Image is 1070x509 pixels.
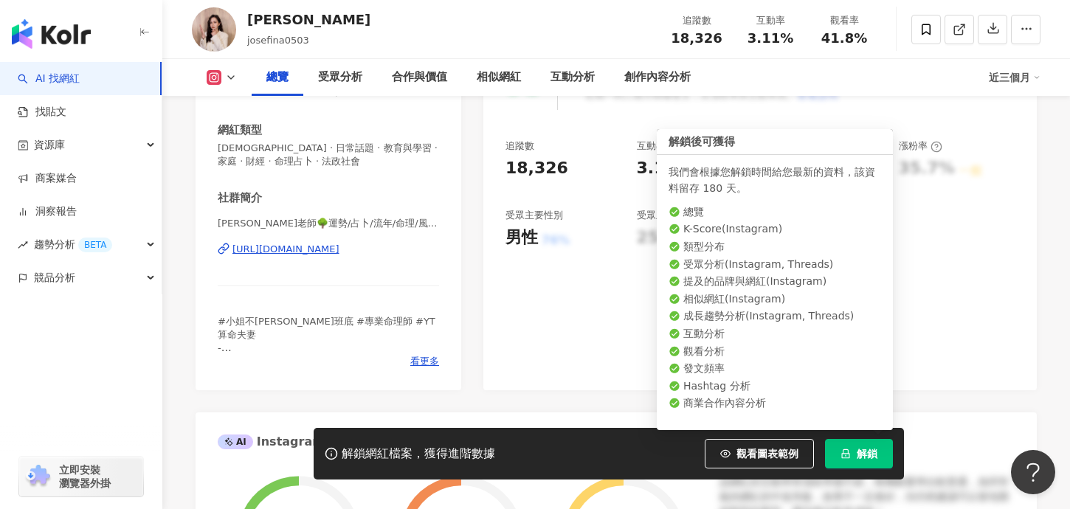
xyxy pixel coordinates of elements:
div: 受眾主要年齡 [637,209,694,222]
a: 洞察報告 [18,204,77,219]
li: 提及的品牌與網紅 ( Instagram ) [669,274,881,289]
span: 競品分析 [34,261,75,294]
span: josefina0503 [247,35,309,46]
span: #小姐不[PERSON_NAME]班底 #專業命理師 #YT算命夫妻 - 希望能藉由諮詢療癒你的心靈 同時解決你心中的疑問 - 合作相關私訊IG小盒子📩 命理相關問題加我官方Line👇🏻👇🏻 [218,316,435,420]
div: 互動率 [637,139,680,153]
div: 18,326 [505,157,568,180]
div: 追蹤數 [669,13,725,28]
li: Hashtag 分析 [669,379,881,394]
span: 3.11% [748,31,793,46]
span: 資源庫 [34,128,65,162]
li: 受眾分析 ( Instagram, Threads ) [669,257,881,272]
div: 3.11% [637,157,693,180]
img: chrome extension [24,465,52,488]
span: 立即安裝 瀏覽器外掛 [59,463,111,490]
div: 解鎖後可獲得 [657,129,893,155]
div: 創作內容分析 [624,69,691,86]
div: 漲粉率 [899,139,942,153]
a: searchAI 找網紅 [18,72,80,86]
div: [PERSON_NAME] [247,10,370,29]
div: 男性 [505,226,538,249]
div: 觀看率 [816,13,872,28]
span: 觀看圖表範例 [736,448,798,460]
a: [URL][DOMAIN_NAME] [218,243,439,256]
span: 看更多 [410,355,439,368]
div: [URL][DOMAIN_NAME] [232,243,339,256]
div: BETA [78,238,112,252]
li: 類型分布 [669,240,881,254]
img: KOL Avatar [192,7,236,52]
li: 成長趨勢分析 ( Instagram, Threads ) [669,309,881,324]
div: 我們會根據您解鎖時間給您最新的資料，該資料留存 180 天。 [669,164,881,196]
div: 網紅類型 [218,122,262,138]
div: 追蹤數 [505,139,534,153]
li: K-Score ( Instagram ) [669,222,881,237]
div: 相似網紅 [477,69,521,86]
span: 解鎖 [857,448,877,460]
span: 趨勢分析 [34,228,112,261]
li: 相似網紅 ( Instagram ) [669,292,881,307]
div: 近三個月 [989,66,1040,89]
button: 觀看圖表範例 [705,439,814,468]
span: 18,326 [671,30,722,46]
li: 商業合作內容分析 [669,396,881,411]
li: 互動分析 [669,327,881,342]
li: 總覽 [669,205,881,220]
li: 發文頻率 [669,361,881,376]
button: 解鎖 [825,439,893,468]
div: 互動率 [742,13,798,28]
div: 社群簡介 [218,190,262,206]
div: 總覽 [266,69,289,86]
span: [DEMOGRAPHIC_DATA] · 日常話題 · 教育與學習 · 家庭 · 財經 · 命理占卜 · 法政社會 [218,142,439,168]
a: 找貼文 [18,105,66,120]
div: 解鎖網紅檔案，獲得進階數據 [342,446,495,462]
span: 41.8% [821,31,867,46]
span: [PERSON_NAME]老師🌳運勢/占卜/流年/命理/風水 | josefina0503 [218,217,439,230]
span: lock [841,449,851,459]
div: 受眾主要性別 [505,209,563,222]
a: 商案媒合 [18,171,77,186]
div: 互動分析 [550,69,595,86]
li: 觀看分析 [669,344,881,359]
div: 受眾分析 [318,69,362,86]
span: rise [18,240,28,250]
img: logo [12,19,91,49]
a: chrome extension立即安裝 瀏覽器外掛 [19,457,143,496]
div: 合作與價值 [392,69,447,86]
